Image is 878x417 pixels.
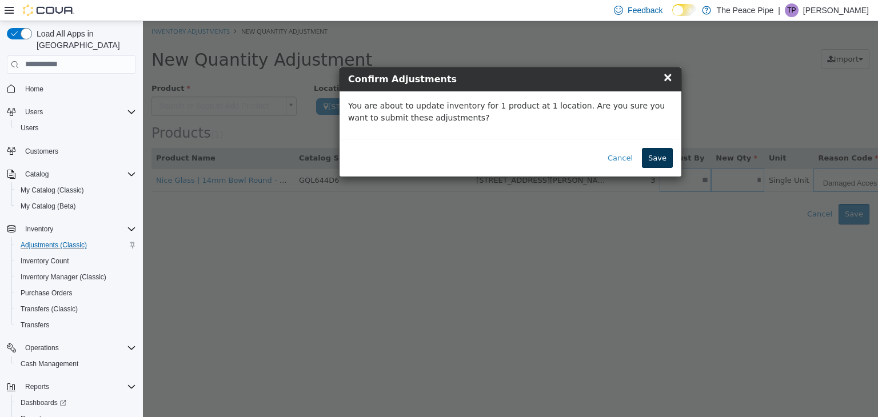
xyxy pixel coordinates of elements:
[11,301,141,317] button: Transfers (Classic)
[16,199,81,213] a: My Catalog (Beta)
[21,341,63,355] button: Operations
[21,380,54,394] button: Reports
[205,79,530,103] p: You are about to update inventory for 1 product at 1 location. Are you sure you want to submit th...
[803,3,869,17] p: [PERSON_NAME]
[628,5,663,16] span: Feedback
[16,396,71,410] a: Dashboards
[11,198,141,214] button: My Catalog (Beta)
[2,221,141,237] button: Inventory
[16,286,77,300] a: Purchase Orders
[21,202,76,211] span: My Catalog (Beta)
[21,256,69,266] span: Inventory Count
[25,147,58,156] span: Customers
[16,254,136,268] span: Inventory Count
[11,269,141,285] button: Inventory Manager (Classic)
[21,222,136,236] span: Inventory
[21,82,136,96] span: Home
[2,143,141,159] button: Customers
[16,302,136,316] span: Transfers (Classic)
[16,318,136,332] span: Transfers
[25,107,43,117] span: Users
[21,341,136,355] span: Operations
[21,145,63,158] a: Customers
[787,3,796,17] span: TP
[672,4,696,16] input: Dark Mode
[16,121,136,135] span: Users
[21,222,58,236] button: Inventory
[458,127,496,147] button: Cancel
[21,359,78,368] span: Cash Management
[21,167,53,181] button: Catalog
[16,396,136,410] span: Dashboards
[11,356,141,372] button: Cash Management
[16,121,43,135] a: Users
[21,380,136,394] span: Reports
[717,3,774,17] p: The Peace Pipe
[2,166,141,182] button: Catalog
[21,144,136,158] span: Customers
[11,395,141,411] a: Dashboards
[11,285,141,301] button: Purchase Orders
[16,238,136,252] span: Adjustments (Classic)
[25,382,49,391] span: Reports
[16,357,136,371] span: Cash Management
[21,167,136,181] span: Catalog
[16,302,82,316] a: Transfers (Classic)
[11,253,141,269] button: Inventory Count
[2,379,141,395] button: Reports
[2,104,141,120] button: Users
[520,49,530,63] span: ×
[25,85,43,94] span: Home
[16,318,54,332] a: Transfers
[21,186,84,195] span: My Catalog (Classic)
[16,254,74,268] a: Inventory Count
[785,3,799,17] div: Taylor Peters
[16,286,136,300] span: Purchase Orders
[11,237,141,253] button: Adjustments (Classic)
[16,357,83,371] a: Cash Management
[21,105,47,119] button: Users
[16,238,91,252] a: Adjustments (Classic)
[21,82,48,96] a: Home
[21,105,136,119] span: Users
[23,5,74,16] img: Cova
[25,170,49,179] span: Catalog
[25,343,59,352] span: Operations
[21,123,38,133] span: Users
[21,240,87,250] span: Adjustments (Classic)
[16,183,136,197] span: My Catalog (Classic)
[16,270,136,284] span: Inventory Manager (Classic)
[11,182,141,198] button: My Catalog (Classic)
[11,317,141,333] button: Transfers
[205,51,530,65] h4: Confirm Adjustments
[11,120,141,136] button: Users
[2,81,141,97] button: Home
[21,320,49,330] span: Transfers
[778,3,780,17] p: |
[21,398,66,407] span: Dashboards
[16,183,89,197] a: My Catalog (Classic)
[21,304,78,314] span: Transfers (Classic)
[25,224,53,234] span: Inventory
[21,272,106,282] span: Inventory Manager (Classic)
[16,199,136,213] span: My Catalog (Beta)
[16,270,111,284] a: Inventory Manager (Classic)
[32,28,136,51] span: Load All Apps in [GEOGRAPHIC_DATA]
[21,288,73,298] span: Purchase Orders
[499,127,530,147] button: Save
[2,340,141,356] button: Operations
